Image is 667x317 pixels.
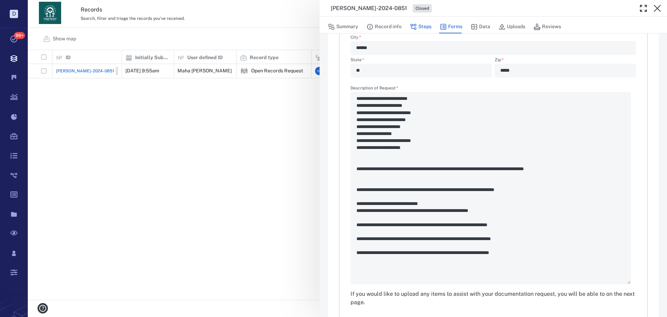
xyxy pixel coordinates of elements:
button: Reviews [534,20,561,33]
button: Close [650,1,664,15]
button: Summary [328,20,358,33]
p: D [10,10,18,18]
label: Description of Request [351,86,636,92]
button: Uploads [499,20,525,33]
span: 99+ [14,32,25,39]
button: Steps [410,20,431,33]
h3: [PERSON_NAME]-2024-0851 [331,4,407,13]
span: Closed [414,6,430,11]
span: Help [16,5,30,11]
button: Toggle Fullscreen [636,1,650,15]
label: City [351,35,636,41]
label: Zip [495,58,636,64]
button: Data [471,20,490,33]
button: Record info [367,20,402,33]
button: Forms [440,20,462,33]
label: State [351,58,492,64]
div: If you would like to upload any items to assist with your documentation request, you will be able... [351,290,636,307]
